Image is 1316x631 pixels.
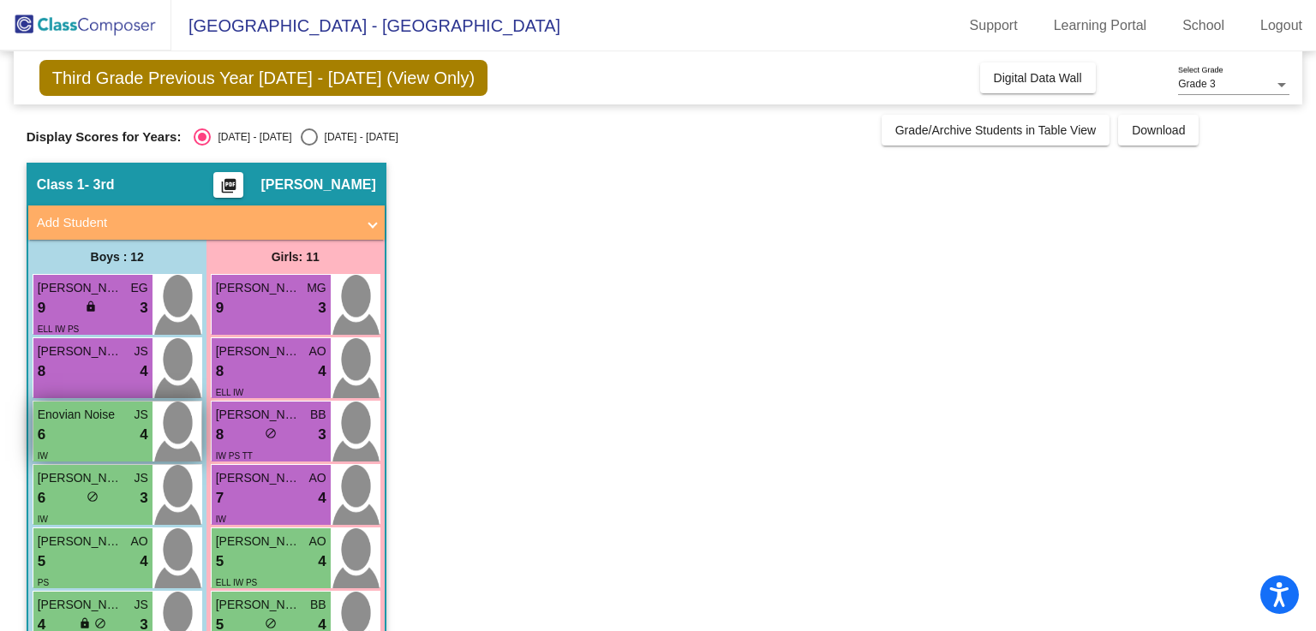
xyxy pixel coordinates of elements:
[882,115,1110,146] button: Grade/Archive Students in Table View
[980,63,1096,93] button: Digital Data Wall
[216,388,243,397] span: ELL IW
[310,406,326,424] span: BB
[216,279,302,297] span: [PERSON_NAME]
[216,551,224,573] span: 5
[216,487,224,509] span: 7
[38,279,123,297] span: [PERSON_NAME]
[28,205,385,240] mat-expansion-panel-header: Add Student
[38,469,123,487] span: [PERSON_NAME]
[140,424,147,446] span: 4
[318,129,398,145] div: [DATE] - [DATE]
[140,297,147,319] span: 3
[85,301,97,313] span: lock
[28,240,206,274] div: Boys : 12
[213,172,243,198] button: Print Students Details
[38,596,123,614] span: [PERSON_NAME]
[38,551,45,573] span: 5
[216,578,258,587] span: ELL IW PS
[895,123,1097,137] span: Grade/Archive Students in Table View
[38,297,45,319] span: 9
[134,469,147,487] span: JS
[206,240,385,274] div: Girls: 11
[38,324,80,334] span: ELL IW PS
[1169,12,1238,39] a: School
[134,406,147,424] span: JS
[216,406,302,424] span: [PERSON_NAME]
[216,469,302,487] span: [PERSON_NAME]
[265,427,277,439] span: do_not_disturb_alt
[318,424,326,446] span: 3
[318,297,326,319] span: 3
[216,596,302,614] span: [PERSON_NAME]
[140,360,147,383] span: 4
[85,176,115,193] span: - 3rd
[38,360,45,383] span: 8
[79,617,91,629] span: lock
[38,406,123,424] span: Enovian Noise
[37,176,85,193] span: Class 1
[216,342,302,360] span: [PERSON_NAME] [PERSON_NAME]
[38,515,48,524] span: IW
[218,177,239,201] mat-icon: picture_as_pdf
[130,533,147,551] span: AO
[38,533,123,551] span: [PERSON_NAME]
[308,469,326,487] span: AO
[87,491,99,503] span: do_not_disturb_alt
[216,451,253,461] span: IW PS TT
[216,360,224,383] span: 8
[318,360,326,383] span: 4
[260,176,375,193] span: [PERSON_NAME]
[38,487,45,509] span: 6
[216,424,224,446] span: 8
[1178,78,1215,90] span: Grade 3
[27,129,182,145] span: Display Scores for Years:
[307,279,326,297] span: MG
[310,596,326,614] span: BB
[318,551,326,573] span: 4
[130,279,147,297] span: EG
[38,451,48,461] span: IW
[956,12,1032,39] a: Support
[38,578,49,587] span: PS
[38,342,123,360] span: [PERSON_NAME] [PERSON_NAME]
[39,60,488,96] span: Third Grade Previous Year [DATE] - [DATE] (View Only)
[134,596,147,614] span: JS
[308,342,326,360] span: AO
[308,533,326,551] span: AO
[1118,115,1199,146] button: Download
[140,487,147,509] span: 3
[1247,12,1316,39] a: Logout
[265,617,277,629] span: do_not_disturb_alt
[134,342,147,360] span: JS
[216,533,302,551] span: [PERSON_NAME]
[216,297,224,319] span: 9
[216,515,226,524] span: IW
[94,617,106,629] span: do_not_disturb_alt
[140,551,147,573] span: 4
[211,129,291,145] div: [DATE] - [DATE]
[318,487,326,509] span: 4
[194,128,398,146] mat-radio-group: Select an option
[1132,123,1185,137] span: Download
[171,12,560,39] span: [GEOGRAPHIC_DATA] - [GEOGRAPHIC_DATA]
[37,213,356,233] mat-panel-title: Add Student
[1040,12,1161,39] a: Learning Portal
[994,71,1082,85] span: Digital Data Wall
[38,424,45,446] span: 6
